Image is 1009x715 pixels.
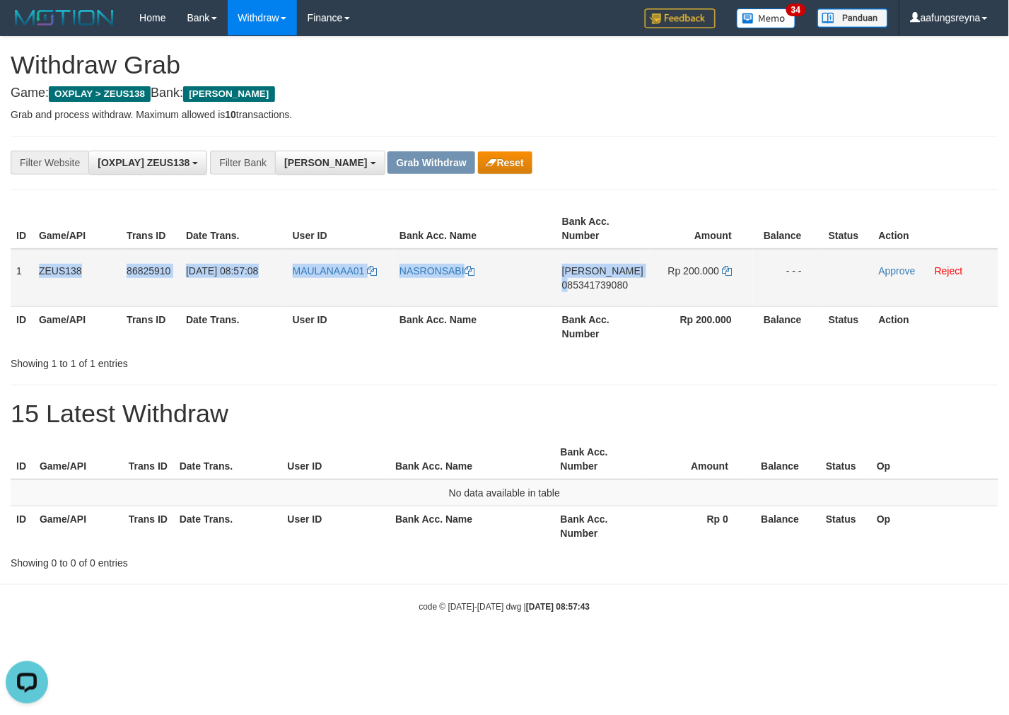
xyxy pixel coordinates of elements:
th: User ID [287,209,394,249]
td: 1 [11,249,33,307]
th: Bank Acc. Name [394,209,556,249]
th: Status [820,506,871,547]
th: User ID [287,306,394,347]
strong: [DATE] 08:57:43 [526,602,590,612]
th: Bank Acc. Number [555,439,644,479]
span: [OXPLAY] ZEUS138 [98,157,189,168]
th: Balance [750,506,820,547]
th: Status [823,209,873,249]
span: [DATE] 08:57:08 [186,265,258,277]
th: ID [11,506,34,547]
button: Reset [478,151,532,174]
span: OXPLAY > ZEUS138 [49,86,151,102]
th: Bank Acc. Name [394,306,556,347]
th: Balance [753,209,823,249]
th: Trans ID [121,209,180,249]
th: Balance [753,306,823,347]
div: Filter Bank [210,151,275,175]
button: [OXPLAY] ZEUS138 [88,151,207,175]
th: Game/API [34,506,123,547]
th: Trans ID [123,506,174,547]
small: code © [DATE]-[DATE] dwg | [419,602,590,612]
th: Date Trans. [180,209,287,249]
th: Game/API [33,209,121,249]
a: NASRONSABI [399,265,474,277]
th: Trans ID [121,306,180,347]
a: MAULANAAA01 [293,265,378,277]
th: Bank Acc. Number [556,306,649,347]
th: Date Trans. [174,506,282,547]
img: Button%20Memo.svg [737,8,796,28]
th: Action [873,306,998,347]
th: Date Trans. [174,439,282,479]
span: 34 [786,4,805,16]
span: [PERSON_NAME] [562,265,643,277]
span: [PERSON_NAME] [183,86,274,102]
span: Rp 200.000 [668,265,719,277]
th: ID [11,439,34,479]
h1: Withdraw Grab [11,51,998,79]
p: Grab and process withdraw. Maximum allowed is transactions. [11,107,998,122]
th: User ID [282,506,390,547]
h4: Game: Bank: [11,86,998,100]
th: Op [871,506,998,547]
button: Grab Withdraw [387,151,474,174]
td: - - - [753,249,823,307]
th: ID [11,306,33,347]
th: Rp 200.000 [649,306,753,347]
button: Open LiveChat chat widget [6,6,48,48]
a: Reject [935,265,963,277]
th: Game/API [33,306,121,347]
th: Date Trans. [180,306,287,347]
th: Bank Acc. Name [390,506,555,547]
strong: 10 [225,109,236,120]
td: No data available in table [11,479,998,506]
th: Bank Acc. Name [390,439,555,479]
img: Feedback.jpg [645,8,716,28]
a: Copy 200000 to clipboard [722,265,732,277]
th: Action [873,209,998,249]
th: Bank Acc. Number [555,506,644,547]
span: 86825910 [127,265,170,277]
span: Copy 085341739080 to clipboard [562,279,628,291]
img: panduan.png [817,8,888,28]
th: Trans ID [123,439,174,479]
th: Amount [644,439,750,479]
span: MAULANAAA01 [293,265,365,277]
th: Status [823,306,873,347]
h1: 15 Latest Withdraw [11,400,998,428]
th: Rp 0 [644,506,750,547]
th: Status [820,439,871,479]
div: Showing 0 to 0 of 0 entries [11,550,410,570]
th: Balance [750,439,820,479]
th: User ID [282,439,390,479]
th: ID [11,209,33,249]
th: Game/API [34,439,123,479]
div: Filter Website [11,151,88,175]
img: MOTION_logo.png [11,7,118,28]
th: Op [871,439,998,479]
td: ZEUS138 [33,249,121,307]
button: [PERSON_NAME] [275,151,385,175]
th: Amount [649,209,753,249]
th: Bank Acc. Number [556,209,649,249]
div: Showing 1 to 1 of 1 entries [11,351,410,371]
span: [PERSON_NAME] [284,157,367,168]
a: Approve [879,265,916,277]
